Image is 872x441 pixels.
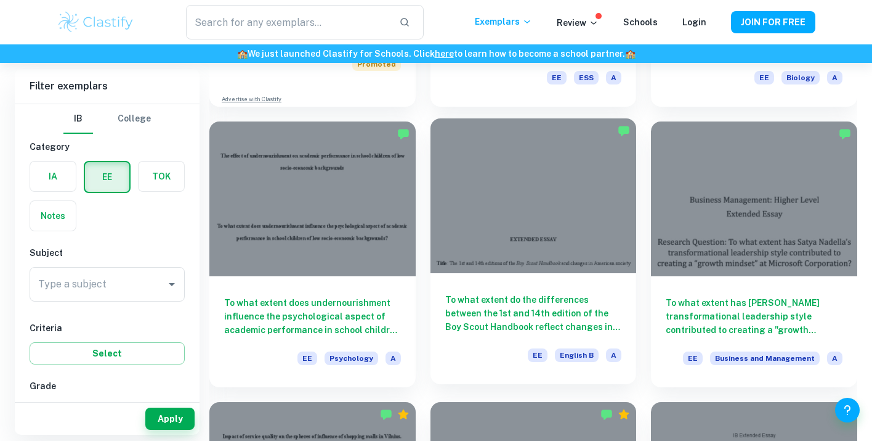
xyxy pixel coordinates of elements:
[63,104,93,134] button: IB
[397,408,410,421] div: Premium
[835,398,860,422] button: Help and Feedback
[625,49,636,59] span: 🏫
[380,408,392,421] img: Marked
[163,276,180,293] button: Open
[145,408,195,430] button: Apply
[15,69,200,104] h6: Filter exemplars
[30,321,185,335] h6: Criteria
[618,125,630,137] img: Marked
[682,17,706,27] a: Login
[710,352,820,365] span: Business and Management
[666,296,842,337] h6: To what extent has [PERSON_NAME] transformational leadership style contributed to creating a "gro...
[475,15,532,28] p: Exemplars
[30,201,76,231] button: Notes
[30,246,185,260] h6: Subject
[30,140,185,154] h6: Category
[397,128,410,140] img: Marked
[827,71,842,84] span: A
[237,49,248,59] span: 🏫
[2,47,870,60] h6: We just launched Clastify for Schools. Click to learn how to become a school partner.
[827,352,842,365] span: A
[555,348,599,362] span: English B
[224,296,401,337] h6: To what extent does undernourishment influence the psychological aspect of academic performance i...
[435,49,454,59] a: here
[547,71,567,84] span: EE
[325,352,378,365] span: Psychology
[222,95,281,104] a: Advertise with Clastify
[30,342,185,365] button: Select
[445,293,622,334] h6: To what extent do the differences between the 1st and 14th edition of the Boy Scout Handbook refl...
[606,71,621,84] span: A
[606,348,621,362] span: A
[118,104,151,134] button: College
[352,57,401,71] span: Promoted
[209,122,416,387] a: To what extent does undernourishment influence the psychological aspect of academic performance i...
[618,408,630,421] div: Premium
[30,162,76,191] button: IA
[85,162,129,192] button: EE
[186,5,389,39] input: Search for any exemplars...
[30,379,185,393] h6: Grade
[139,162,184,191] button: TOK
[528,348,547,362] span: EE
[683,352,703,365] span: EE
[754,71,774,84] span: EE
[574,71,599,84] span: ESS
[600,408,613,421] img: Marked
[557,16,599,30] p: Review
[781,71,820,84] span: Biology
[651,122,857,387] a: To what extent has [PERSON_NAME] transformational leadership style contributed to creating a "gro...
[297,352,317,365] span: EE
[731,11,815,33] button: JOIN FOR FREE
[839,128,851,140] img: Marked
[386,352,401,365] span: A
[623,17,658,27] a: Schools
[430,122,637,387] a: To what extent do the differences between the 1st and 14th edition of the Boy Scout Handbook refl...
[57,10,135,35] img: Clastify logo
[63,104,151,134] div: Filter type choice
